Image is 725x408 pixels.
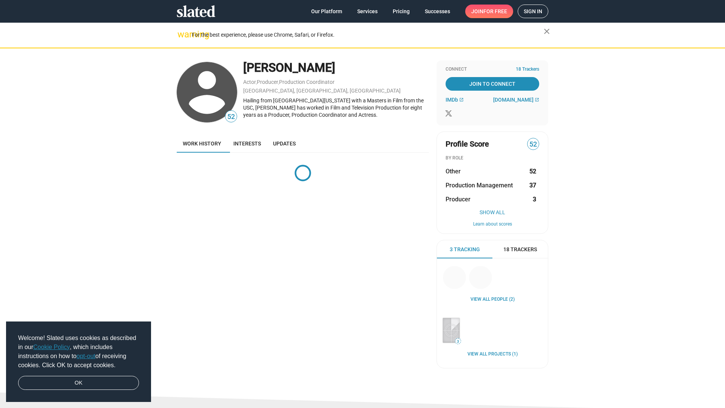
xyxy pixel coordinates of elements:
span: Production Management [446,181,513,189]
a: Actor [243,79,256,85]
a: Successes [419,5,456,18]
a: IMDb [446,97,464,103]
a: Our Platform [305,5,348,18]
span: Join To Connect [447,77,538,91]
a: View all People (2) [470,297,515,303]
strong: 3 [533,195,536,203]
div: Hailing from [GEOGRAPHIC_DATA][US_STATE] with a Masters in Film from the USC, [PERSON_NAME] has w... [243,97,429,118]
span: Join [471,5,507,18]
div: cookieconsent [6,321,151,402]
a: Updates [267,134,302,153]
div: Connect [446,66,539,73]
span: 52 [528,139,539,150]
a: Work history [177,134,227,153]
span: Services [357,5,378,18]
span: Welcome! Slated uses cookies as described in our , which includes instructions on how to of recei... [18,334,139,370]
a: dismiss cookie message [18,376,139,390]
a: Producer [257,79,278,85]
span: , [278,80,279,85]
span: Our Platform [311,5,342,18]
a: opt-out [77,353,96,359]
button: Show All [446,209,539,215]
a: View all Projects (1) [467,351,518,357]
a: Pricing [387,5,416,18]
span: 18 Trackers [503,246,537,253]
span: 3 [455,339,461,344]
span: [DOMAIN_NAME] [493,97,534,103]
span: Updates [273,141,296,147]
a: [GEOGRAPHIC_DATA], [GEOGRAPHIC_DATA], [GEOGRAPHIC_DATA] [243,88,401,94]
span: Pricing [393,5,410,18]
div: For the best experience, please use Chrome, Safari, or Firefox. [192,30,544,40]
button: Learn about scores [446,221,539,227]
span: Sign in [524,5,542,18]
div: [PERSON_NAME] [243,60,429,76]
mat-icon: close [542,27,551,36]
span: Interests [233,141,261,147]
mat-icon: warning [177,30,187,39]
span: 3 Tracking [450,246,480,253]
span: IMDb [446,97,458,103]
strong: 52 [529,167,536,175]
span: 18 Trackers [516,66,539,73]
span: Producer [446,195,470,203]
a: Join To Connect [446,77,539,91]
span: Other [446,167,461,175]
span: for free [483,5,507,18]
strong: 37 [529,181,536,189]
a: Joinfor free [465,5,513,18]
span: Work history [183,141,221,147]
mat-icon: open_in_new [535,97,539,102]
mat-icon: open_in_new [459,97,464,102]
a: Cookie Policy [33,344,70,350]
a: Production Coordinator [279,79,335,85]
span: Profile Score [446,139,489,149]
a: Sign in [518,5,548,18]
span: 52 [225,112,237,122]
a: Interests [227,134,267,153]
div: BY ROLE [446,155,539,161]
a: [DOMAIN_NAME] [493,97,539,103]
a: Services [351,5,384,18]
span: Successes [425,5,450,18]
span: , [256,80,257,85]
